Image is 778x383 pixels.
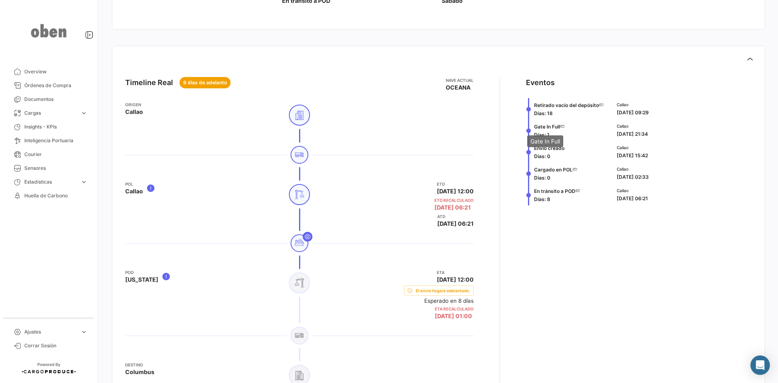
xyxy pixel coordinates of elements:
[24,123,88,131] span: Insights - KPIs
[424,297,474,304] small: Esperado en 8 días
[80,328,88,336] span: expand_more
[435,312,472,319] span: [DATE] 01:00
[125,362,154,368] app-card-info-title: Destino
[534,188,575,194] span: En tránsito a POD
[24,151,88,158] span: Courier
[617,195,648,201] span: [DATE] 06:21
[6,148,91,161] a: Courier
[80,178,88,186] span: expand_more
[534,102,599,108] span: Retirado vacío del depósito
[125,276,158,284] span: [US_STATE]
[617,144,648,151] span: Callao
[435,306,474,312] app-card-info-title: ETA Recalculado
[617,123,648,129] span: Callao
[416,287,470,294] span: El envío llegará adelantado.
[125,187,143,195] span: Callao
[437,213,474,220] app-card-info-title: ATD
[24,165,88,172] span: Sensores
[617,131,648,137] span: [DATE] 21:34
[446,77,474,83] app-card-info-title: Nave actual
[6,134,91,148] a: Inteligencia Portuaria
[437,181,474,187] app-card-info-title: ETD
[125,269,158,276] app-card-info-title: POD
[534,175,550,181] span: Días: 0
[437,187,474,195] span: [DATE] 12:00
[183,79,227,86] span: 9 dias de adelanto
[125,181,143,187] app-card-info-title: POL
[437,220,474,228] span: [DATE] 06:21
[24,82,88,89] span: Órdenes de Compra
[6,189,91,203] a: Huella de Carbono
[6,92,91,106] a: Documentos
[534,124,560,130] span: Gate In Full
[617,152,648,158] span: [DATE] 15:42
[24,96,88,103] span: Documentos
[24,192,88,199] span: Huella de Carbono
[434,197,474,203] app-card-info-title: ETD Recalculado
[24,328,77,336] span: Ajustes
[617,101,649,108] span: Callao
[437,276,474,284] span: [DATE] 12:00
[28,10,69,52] img: oben-logo.png
[24,68,88,75] span: Overview
[437,269,474,276] app-card-info-title: ETA
[434,203,471,212] span: [DATE] 06:21
[617,166,649,172] span: Callao
[617,187,648,194] span: Callao
[6,65,91,79] a: Overview
[6,161,91,175] a: Sensores
[24,342,88,349] span: Cerrar Sesión
[534,153,550,159] span: Días: 0
[80,109,88,117] span: expand_more
[24,109,77,117] span: Cargas
[527,135,563,147] div: Gate In Full
[6,120,91,134] a: Insights - KPIs
[24,178,77,186] span: Estadísticas
[446,83,470,92] span: OCEANA
[6,79,91,92] a: Órdenes de Compra
[125,108,143,116] span: Callao
[125,368,154,376] span: Columbus
[534,196,550,202] span: Días: 8
[617,174,649,180] span: [DATE] 02:33
[534,110,553,116] span: Días: 18
[534,167,573,173] span: Cargado en POL
[617,109,649,116] span: [DATE] 09:29
[125,101,143,108] app-card-info-title: Origen
[526,77,555,88] div: Eventos
[125,77,173,88] div: Timeline Real
[750,355,770,375] div: Abrir Intercom Messenger
[24,137,88,144] span: Inteligencia Portuaria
